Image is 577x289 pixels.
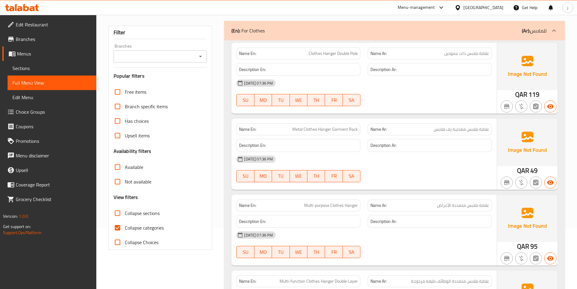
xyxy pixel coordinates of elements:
[292,248,305,257] span: WE
[515,176,527,189] button: Purchased item
[529,89,539,100] span: 119
[343,246,360,258] button: SA
[272,170,290,182] button: TU
[16,181,91,188] span: Coverage Report
[343,94,360,106] button: SA
[437,202,489,209] span: علاقة ملابس متعددة الأغراض
[292,126,358,133] span: Metal Clothes Hanger Garment Rack
[310,172,323,180] span: TH
[224,21,565,40] div: (En): For Clothes(Ar):للملابس
[290,170,307,182] button: WE
[325,170,343,182] button: FR
[327,172,340,180] span: FR
[327,96,340,105] span: FR
[370,50,387,57] strong: Name Ar:
[254,246,272,258] button: MO
[501,252,513,264] button: Not branch specific item
[257,96,270,105] span: MO
[2,17,96,32] a: Edit Restaurant
[2,134,96,148] a: Promotions
[242,232,275,238] span: [DATE] 07:36 PM
[515,252,527,264] button: Purchased item
[125,117,149,125] span: Has choices
[2,148,96,163] a: Menu disclaimer
[307,94,325,106] button: TH
[501,176,513,189] button: Not branch specific item
[17,50,91,57] span: Menus
[290,94,307,106] button: WE
[16,137,91,145] span: Promotions
[239,50,256,57] strong: Name En:
[463,4,503,11] div: [GEOGRAPHIC_DATA]
[530,165,538,176] span: 49
[114,194,138,201] h3: View filters
[434,126,489,133] span: علاقة ملابس معدنية رف ملابس
[242,156,275,162] span: [DATE] 07:36 PM
[517,165,529,176] span: QAR
[501,100,513,113] button: Not branch specific item
[272,94,290,106] button: TU
[8,90,96,105] a: Edit Menu
[345,248,358,257] span: SA
[254,94,272,106] button: MO
[370,126,387,133] strong: Name Ar:
[497,43,558,90] img: Ae5nvW7+0k+MAAAAAElFTkSuQmCC
[8,61,96,76] a: Sections
[370,66,396,73] strong: Description Ar:
[16,21,91,28] span: Edit Restaurant
[530,240,538,252] span: 95
[2,177,96,192] a: Coverage Report
[3,212,18,220] span: Version:
[257,248,270,257] span: MO
[274,96,287,105] span: TU
[2,119,96,134] a: Coupons
[257,172,270,180] span: MO
[310,96,323,105] span: TH
[125,224,164,231] span: Collapse categories
[125,88,146,96] span: Free items
[12,79,91,86] span: Full Menu View
[196,52,205,61] button: Open
[307,170,325,182] button: TH
[2,32,96,46] a: Branches
[239,202,256,209] strong: Name En:
[242,80,275,86] span: [DATE] 07:36 PM
[370,202,387,209] strong: Name Ar:
[497,119,558,166] img: Ae5nvW7+0k+MAAAAAElFTkSuQmCC
[327,248,340,257] span: FR
[343,170,360,182] button: SA
[3,223,31,230] span: Get support on:
[3,229,41,237] a: Support.OpsPlatform
[125,210,160,217] span: Collapse sections
[345,96,358,105] span: SA
[239,96,252,105] span: SU
[522,26,530,35] b: (Ar):
[544,176,556,189] button: Available
[444,50,489,57] span: علاقة ملابس ذات عمودين
[304,202,358,209] span: Multi-purpose Clothes Hanger
[345,172,358,180] span: SA
[325,246,343,258] button: FR
[239,218,266,225] strong: Description En:
[125,103,168,110] span: Branch specific items
[239,172,252,180] span: SU
[272,246,290,258] button: TU
[16,108,91,116] span: Choice Groups
[239,126,256,133] strong: Name En:
[530,100,542,113] button: Not has choices
[16,35,91,43] span: Branches
[292,172,305,180] span: WE
[411,278,489,284] span: علاقة ملابس متعددة الوظائف طبقة مزدوجة
[2,163,96,177] a: Upsell
[2,46,96,61] a: Menus
[517,240,529,252] span: QAR
[125,178,151,185] span: Not available
[125,163,143,171] span: Available
[8,76,96,90] a: Full Menu View
[125,239,158,246] span: Collapse Choices
[254,170,272,182] button: MO
[231,27,265,34] p: For Clothes
[2,105,96,119] a: Choice Groups
[292,96,305,105] span: WE
[544,100,556,113] button: Available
